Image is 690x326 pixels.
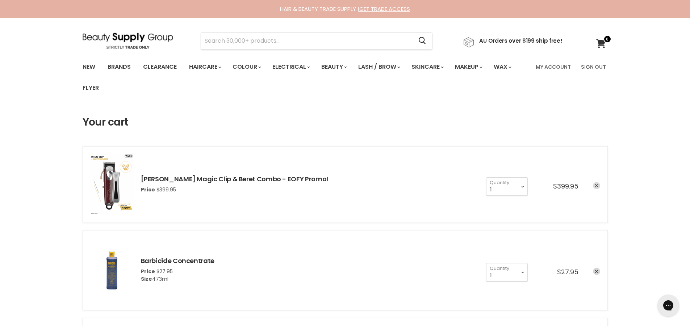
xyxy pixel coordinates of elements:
a: Skincare [406,59,448,75]
span: $399.95 [156,186,176,193]
a: My Account [531,59,575,75]
span: Price [141,186,155,193]
span: Price [141,268,155,275]
a: Brands [102,59,136,75]
a: Sign Out [577,59,610,75]
h1: Your cart [83,117,128,128]
a: Clearance [138,59,182,75]
a: Barbicide Concentrate [141,256,214,265]
img: Wahl Magic Clip & Beret Combo - EOFY Promo! [90,154,134,215]
a: remove Wahl Magic Clip & Beret Combo - EOFY Promo! [593,182,600,189]
a: Wax [488,59,516,75]
a: remove Barbicide Concentrate [593,268,600,275]
input: Search [201,33,413,49]
select: Quantity [486,263,528,281]
a: Lash / Brow [353,59,405,75]
a: Beauty [316,59,351,75]
div: 473ml [141,275,214,283]
img: Barbicide Concentrate - 473ml [90,238,134,303]
span: $27.95 [557,267,578,276]
select: Quantity [486,177,528,195]
form: Product [201,32,432,50]
iframe: Gorgias live chat messenger [654,292,683,319]
a: [PERSON_NAME] Magic Clip & Beret Combo - EOFY Promo! [141,174,329,183]
a: Makeup [449,59,487,75]
nav: Main [74,56,617,98]
div: HAIR & BEAUTY TRADE SUPPLY | [74,5,617,13]
span: Size [141,275,152,283]
button: Search [413,33,432,49]
span: $399.95 [553,182,578,191]
span: $27.95 [156,268,173,275]
a: New [77,59,101,75]
a: Colour [227,59,265,75]
a: Haircare [184,59,226,75]
ul: Main menu [77,56,531,98]
a: GET TRADE ACCESS [359,5,410,13]
a: Electrical [267,59,314,75]
a: Flyer [77,80,104,96]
